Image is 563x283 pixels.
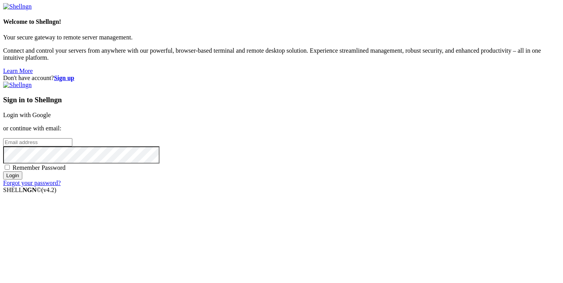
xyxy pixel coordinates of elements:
[3,171,22,180] input: Login
[41,187,57,193] span: 4.2.0
[3,68,33,74] a: Learn More
[5,165,10,170] input: Remember Password
[3,47,560,61] p: Connect and control your servers from anywhere with our powerful, browser-based terminal and remo...
[3,96,560,104] h3: Sign in to Shellngn
[3,138,72,146] input: Email address
[54,75,74,81] a: Sign up
[3,75,560,82] div: Don't have account?
[3,187,56,193] span: SHELL ©
[3,180,61,186] a: Forgot your password?
[3,3,32,10] img: Shellngn
[3,18,560,25] h4: Welcome to Shellngn!
[3,34,560,41] p: Your secure gateway to remote server management.
[3,82,32,89] img: Shellngn
[23,187,37,193] b: NGN
[13,164,66,171] span: Remember Password
[3,112,51,118] a: Login with Google
[3,125,560,132] p: or continue with email:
